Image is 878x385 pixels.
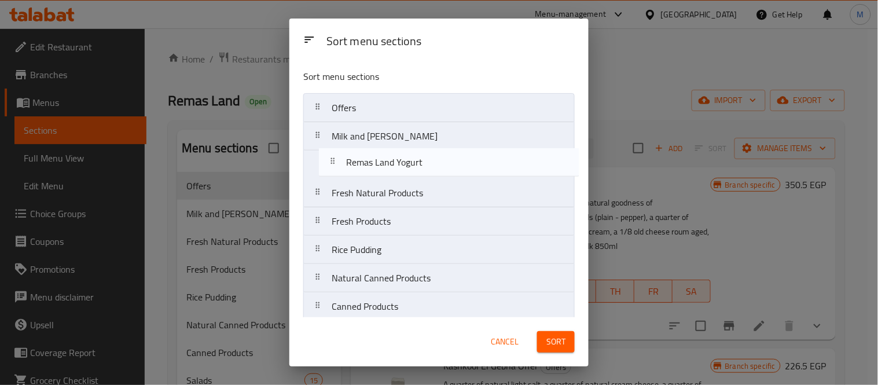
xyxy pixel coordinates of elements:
span: Cancel [491,335,519,349]
button: Sort [537,331,575,353]
span: Sort [546,335,565,349]
div: Sort menu sections [322,29,579,55]
button: Cancel [486,331,523,353]
p: Sort menu sections [303,69,519,84]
